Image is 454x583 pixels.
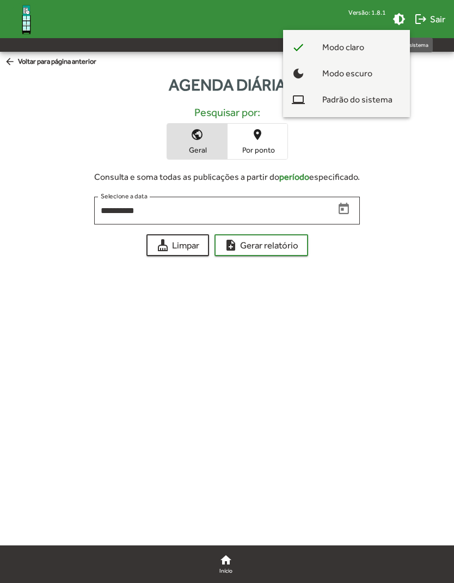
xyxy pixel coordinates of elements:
[314,87,401,113] span: Padrão do sistema
[292,41,305,54] mat-icon: check
[292,93,305,106] mat-icon: computer
[314,60,381,87] span: Modo escuro
[314,34,373,60] span: Modo claro
[292,67,305,80] mat-icon: dark_mode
